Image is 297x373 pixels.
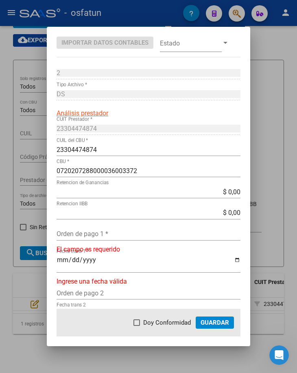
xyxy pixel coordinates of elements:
p: El campo es requerido [57,245,240,254]
span: Doy Conformidad [143,318,191,327]
button: Guardar [196,317,234,329]
button: Importar Datos Contables [57,37,153,49]
span: Guardar [201,319,229,326]
span: Importar Datos Contables [61,39,148,46]
p: Ingrese una fecha válida [57,277,240,286]
span: Análisis prestador [57,109,108,117]
iframe: Intercom live chat [269,345,289,365]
